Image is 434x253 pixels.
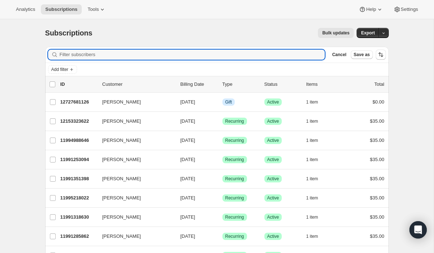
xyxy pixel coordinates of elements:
p: 12153323622 [60,118,97,125]
span: [DATE] [180,233,195,239]
span: Recurring [225,157,244,163]
button: Add filter [48,65,77,74]
span: Recurring [225,195,244,201]
button: Export [357,28,379,38]
p: 11991351398 [60,175,97,182]
span: Analytics [16,7,35,12]
span: $35.00 [370,157,384,162]
button: [PERSON_NAME] [98,154,170,165]
span: [PERSON_NAME] [102,118,141,125]
span: 1 item [306,99,318,105]
span: Active [267,138,279,143]
button: Subscriptions [41,4,82,14]
span: [DATE] [180,99,195,105]
div: Items [306,81,342,88]
button: Tools [83,4,110,14]
span: [PERSON_NAME] [102,137,141,144]
span: 1 item [306,138,318,143]
span: 1 item [306,176,318,182]
button: [PERSON_NAME] [98,173,170,185]
button: [PERSON_NAME] [98,135,170,146]
span: $0.00 [373,99,384,105]
button: 1 item [306,193,326,203]
span: Cancel [332,52,346,58]
span: [PERSON_NAME] [102,156,141,163]
p: Status [264,81,301,88]
div: 11995218022[PERSON_NAME][DATE]SuccessRecurringSuccessActive1 item$35.00 [60,193,384,203]
button: [PERSON_NAME] [98,231,170,242]
input: Filter subscribers [60,50,325,60]
button: 1 item [306,174,326,184]
span: Settings [401,7,418,12]
button: [PERSON_NAME] [98,211,170,223]
span: Gift [225,99,232,105]
div: 12727681126[PERSON_NAME][DATE]InfoGiftSuccessActive1 item$0.00 [60,97,384,107]
span: Active [267,176,279,182]
span: 1 item [306,118,318,124]
span: [DATE] [180,118,195,124]
span: Recurring [225,138,244,143]
div: Type [222,81,259,88]
span: $35.00 [370,195,384,201]
button: 1 item [306,97,326,107]
p: Total [374,81,384,88]
span: $35.00 [370,176,384,181]
span: $35.00 [370,118,384,124]
span: Tools [88,7,99,12]
span: [PERSON_NAME] [102,233,141,240]
span: Recurring [225,118,244,124]
span: Active [267,99,279,105]
button: Help [354,4,387,14]
button: [PERSON_NAME] [98,96,170,108]
span: Subscriptions [45,29,93,37]
span: Save as [354,52,370,58]
span: Add filter [51,67,68,72]
p: Billing Date [180,81,217,88]
span: Active [267,118,279,124]
div: 11991351398[PERSON_NAME][DATE]SuccessRecurringSuccessActive1 item$35.00 [60,174,384,184]
p: 12727681126 [60,98,97,106]
button: Sort the results [376,50,386,60]
span: [DATE] [180,214,195,220]
span: 1 item [306,157,318,163]
p: 11991318630 [60,214,97,221]
span: [PERSON_NAME] [102,194,141,202]
button: Cancel [329,50,349,59]
p: 11994988646 [60,137,97,144]
button: Settings [389,4,422,14]
p: 11995218022 [60,194,97,202]
span: $35.00 [370,138,384,143]
span: 1 item [306,214,318,220]
span: [DATE] [180,176,195,181]
p: 11991253094 [60,156,97,163]
span: Bulk updates [322,30,349,36]
span: Recurring [225,233,244,239]
button: 1 item [306,212,326,222]
button: 1 item [306,231,326,241]
span: Active [267,157,279,163]
button: [PERSON_NAME] [98,192,170,204]
button: [PERSON_NAME] [98,115,170,127]
p: ID [60,81,97,88]
div: IDCustomerBilling DateTypeStatusItemsTotal [60,81,384,88]
span: 1 item [306,195,318,201]
button: 1 item [306,116,326,126]
button: Bulk updates [318,28,354,38]
div: 11991318630[PERSON_NAME][DATE]SuccessRecurringSuccessActive1 item$35.00 [60,212,384,222]
button: 1 item [306,135,326,146]
div: 11994988646[PERSON_NAME][DATE]SuccessRecurringSuccessActive1 item$35.00 [60,135,384,146]
span: $35.00 [370,214,384,220]
span: Export [361,30,375,36]
button: Analytics [12,4,39,14]
span: [DATE] [180,157,195,162]
span: 1 item [306,233,318,239]
div: 11991253094[PERSON_NAME][DATE]SuccessRecurringSuccessActive1 item$35.00 [60,155,384,165]
div: Open Intercom Messenger [409,221,427,239]
span: [PERSON_NAME] [102,214,141,221]
span: Subscriptions [45,7,77,12]
span: Help [366,7,376,12]
span: Active [267,195,279,201]
button: 1 item [306,155,326,165]
span: [PERSON_NAME] [102,98,141,106]
span: [DATE] [180,138,195,143]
